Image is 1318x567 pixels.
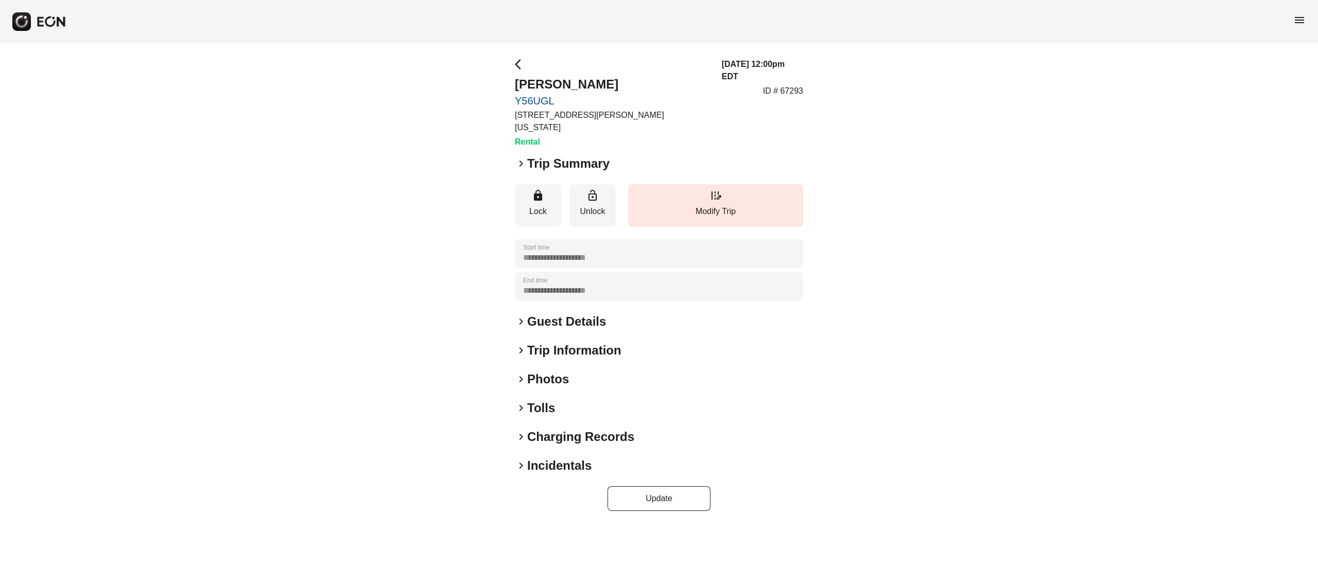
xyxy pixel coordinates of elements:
[763,85,803,97] p: ID # 67293
[515,344,527,357] span: keyboard_arrow_right
[520,205,556,218] p: Lock
[515,109,709,134] p: [STREET_ADDRESS][PERSON_NAME][US_STATE]
[515,315,527,328] span: keyboard_arrow_right
[527,342,621,359] h2: Trip Information
[527,429,634,445] h2: Charging Records
[515,373,527,385] span: keyboard_arrow_right
[515,184,561,227] button: Lock
[527,457,592,474] h2: Incidentals
[515,431,527,443] span: keyboard_arrow_right
[515,402,527,414] span: keyboard_arrow_right
[608,486,710,511] button: Update
[527,371,569,387] h2: Photos
[515,459,527,472] span: keyboard_arrow_right
[628,184,803,227] button: Modify Trip
[575,205,611,218] p: Unlock
[709,189,722,202] span: edit_road
[527,155,610,172] h2: Trip Summary
[515,95,709,107] a: Y56UGL
[722,58,803,83] h3: [DATE] 12:00pm EDT
[586,189,599,202] span: lock_open
[527,400,555,416] h2: Tolls
[527,313,606,330] h2: Guest Details
[515,157,527,170] span: keyboard_arrow_right
[569,184,616,227] button: Unlock
[532,189,544,202] span: lock
[515,76,709,93] h2: [PERSON_NAME]
[515,58,527,70] span: arrow_back_ios
[633,205,798,218] p: Modify Trip
[515,136,709,148] h3: Rental
[1293,14,1306,26] span: menu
